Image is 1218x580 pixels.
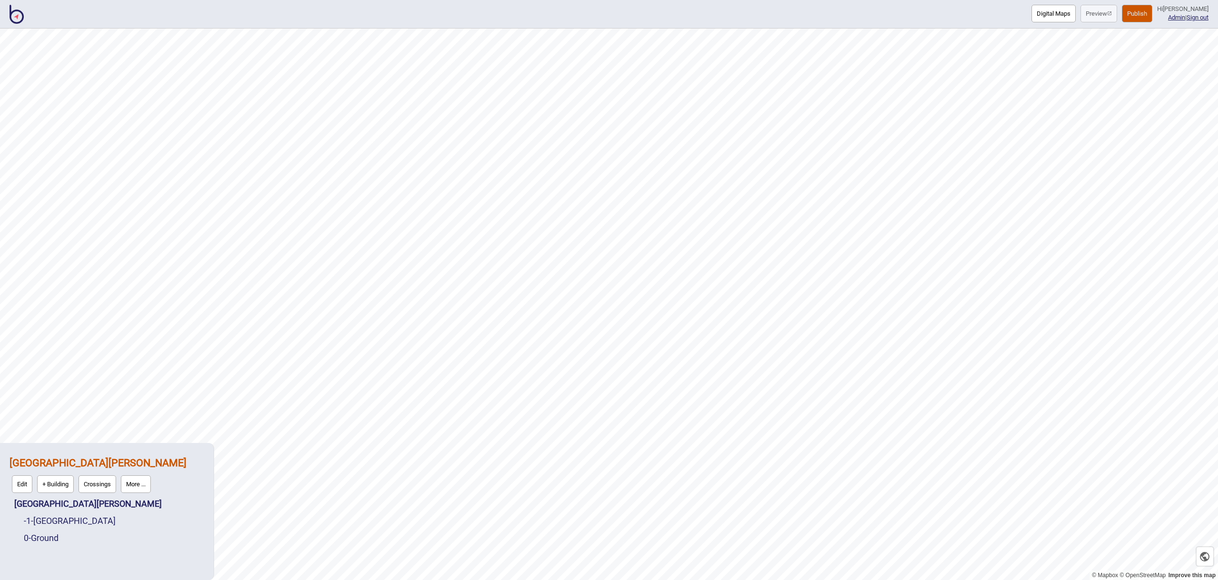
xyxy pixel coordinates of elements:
button: Sign out [1187,14,1208,21]
button: + Building [37,475,74,493]
a: [GEOGRAPHIC_DATA][PERSON_NAME] [10,457,187,469]
button: Preview [1080,5,1117,22]
div: Queen Elizabeth II Medical Centre [10,452,204,495]
button: Digital Maps [1031,5,1076,22]
button: More ... [121,475,151,493]
a: OpenStreetMap [1120,572,1166,579]
img: preview [1107,11,1112,16]
a: Mapbox [1092,572,1118,579]
a: More ... [118,473,153,495]
a: -1-[GEOGRAPHIC_DATA] [24,516,116,526]
img: BindiMaps CMS [10,5,24,24]
a: Admin [1168,14,1185,21]
span: | [1168,14,1187,21]
a: 0-Ground [24,533,59,543]
div: Ground [24,530,204,547]
a: [GEOGRAPHIC_DATA][PERSON_NAME] [14,499,162,509]
a: Map feedback [1169,572,1216,579]
div: Queen Elizabeth II Medical Centre [14,495,204,512]
a: Crossings [76,473,118,495]
button: Publish [1122,5,1152,22]
div: Hi [PERSON_NAME] [1157,5,1208,13]
button: Crossings [79,475,116,493]
button: Edit [12,475,32,493]
a: Edit [10,473,35,495]
div: Lower Ground [24,512,204,530]
a: Previewpreview [1080,5,1117,22]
